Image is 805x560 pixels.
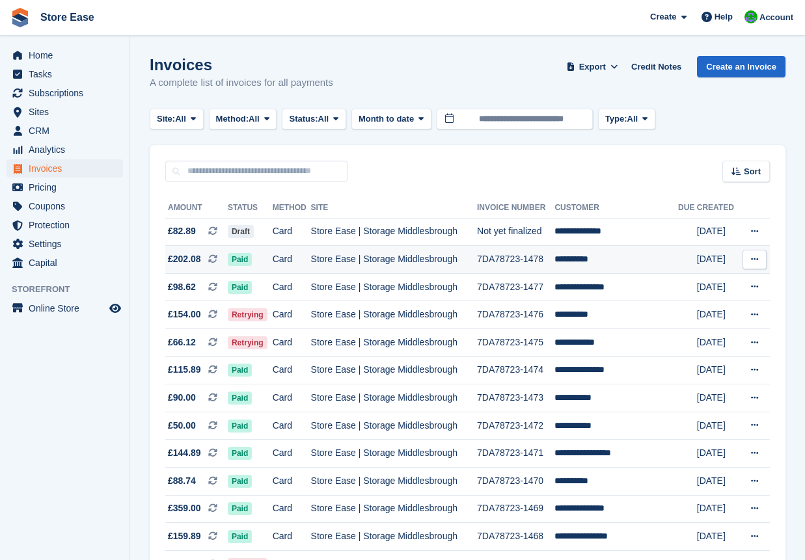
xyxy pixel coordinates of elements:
h1: Invoices [150,56,333,73]
span: £88.74 [168,474,196,488]
span: Settings [29,235,107,253]
td: Store Ease | Storage Middlesbrough [311,218,477,246]
span: Online Store [29,299,107,317]
td: Store Ease | Storage Middlesbrough [311,495,477,523]
span: Subscriptions [29,84,107,102]
a: menu [7,178,123,196]
span: Coupons [29,197,107,215]
td: Card [273,468,311,496]
button: Method: All [209,109,277,130]
a: menu [7,159,123,178]
span: £66.12 [168,336,196,349]
a: menu [7,65,123,83]
button: Site: All [150,109,204,130]
span: All [627,113,638,126]
td: [DATE] [697,440,739,468]
span: Status: [289,113,318,126]
td: [DATE] [697,412,739,440]
a: Store Ease [35,7,100,28]
td: Card [273,356,311,384]
span: £154.00 [168,308,201,321]
span: £144.89 [168,446,201,460]
span: £359.00 [168,501,201,515]
span: Paid [228,281,252,294]
td: Store Ease | Storage Middlesbrough [311,412,477,440]
span: Paid [228,392,252,405]
th: Invoice Number [477,198,554,219]
span: Paid [228,447,252,460]
span: Month to date [359,113,414,126]
span: All [318,113,329,126]
td: Store Ease | Storage Middlesbrough [311,384,477,412]
img: stora-icon-8386f47178a22dfd0bd8f6a31ec36ba5ce8667c1dd55bd0f319d3a0aa187defe.svg [10,8,30,27]
span: Create [650,10,676,23]
td: Store Ease | Storage Middlesbrough [311,440,477,468]
span: Home [29,46,107,64]
td: [DATE] [697,356,739,384]
p: A complete list of invoices for all payments [150,75,333,90]
td: 7DA78723-1477 [477,273,554,301]
td: Card [273,495,311,523]
td: 7DA78723-1472 [477,412,554,440]
span: Method: [216,113,249,126]
span: Site: [157,113,175,126]
td: [DATE] [697,329,739,357]
th: Method [273,198,311,219]
span: Paid [228,253,252,266]
span: £202.08 [168,252,201,266]
span: £50.00 [168,419,196,433]
td: [DATE] [697,468,739,496]
span: Paid [228,502,252,515]
th: Amount [165,198,228,219]
span: £98.62 [168,280,196,294]
td: Store Ease | Storage Middlesbrough [311,329,477,357]
td: [DATE] [697,218,739,246]
td: Card [273,218,311,246]
td: Card [273,273,311,301]
img: Neal Smitheringale [744,10,757,23]
span: Paid [228,475,252,488]
th: Due [678,198,697,219]
span: CRM [29,122,107,140]
a: menu [7,84,123,102]
th: Site [311,198,477,219]
span: Invoices [29,159,107,178]
span: Sites [29,103,107,121]
td: Card [273,329,311,357]
span: Paid [228,364,252,377]
a: menu [7,122,123,140]
td: Card [273,301,311,329]
td: Store Ease | Storage Middlesbrough [311,246,477,274]
button: Type: All [598,109,655,130]
span: Paid [228,420,252,433]
td: 7DA78723-1474 [477,356,554,384]
td: Not yet finalized [477,218,554,246]
td: [DATE] [697,523,739,551]
th: Status [228,198,273,219]
td: Store Ease | Storage Middlesbrough [311,356,477,384]
span: Sort [744,165,761,178]
td: Store Ease | Storage Middlesbrough [311,301,477,329]
td: [DATE] [697,384,739,412]
td: Store Ease | Storage Middlesbrough [311,468,477,496]
a: menu [7,140,123,159]
span: Export [579,60,606,73]
span: £159.89 [168,529,201,543]
td: Card [273,384,311,412]
a: Preview store [107,300,123,316]
td: Card [273,523,311,551]
a: menu [7,299,123,317]
a: menu [7,254,123,272]
th: Customer [554,198,678,219]
span: Retrying [228,336,267,349]
th: Created [697,198,739,219]
td: 7DA78723-1471 [477,440,554,468]
span: Storefront [12,283,130,296]
span: Capital [29,254,107,272]
td: [DATE] [697,273,739,301]
td: [DATE] [697,246,739,274]
span: All [175,113,186,126]
a: menu [7,235,123,253]
td: 7DA78723-1476 [477,301,554,329]
td: 7DA78723-1473 [477,384,554,412]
